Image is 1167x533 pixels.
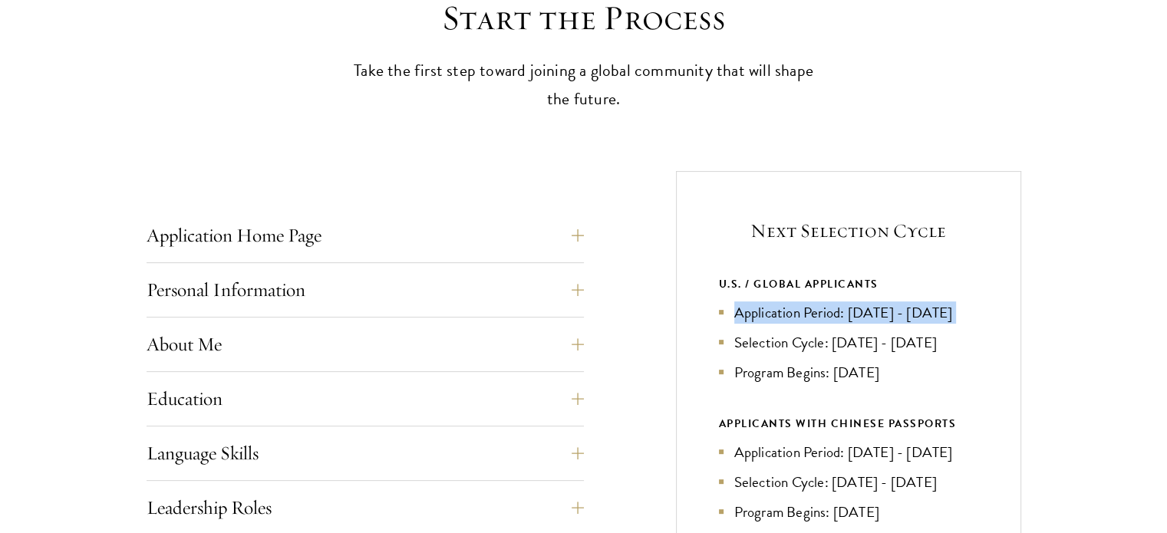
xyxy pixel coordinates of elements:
button: Application Home Page [147,217,584,254]
li: Program Begins: [DATE] [719,361,978,383]
div: U.S. / GLOBAL APPLICANTS [719,275,978,294]
li: Application Period: [DATE] - [DATE] [719,441,978,463]
button: Personal Information [147,271,584,308]
p: Take the first step toward joining a global community that will shape the future. [346,57,822,114]
button: Leadership Roles [147,489,584,526]
li: Application Period: [DATE] - [DATE] [719,301,978,324]
li: Selection Cycle: [DATE] - [DATE] [719,331,978,354]
li: Program Begins: [DATE] [719,501,978,523]
h5: Next Selection Cycle [719,218,978,244]
li: Selection Cycle: [DATE] - [DATE] [719,471,978,493]
button: Language Skills [147,435,584,472]
button: About Me [147,326,584,363]
button: Education [147,380,584,417]
div: APPLICANTS WITH CHINESE PASSPORTS [719,414,978,433]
